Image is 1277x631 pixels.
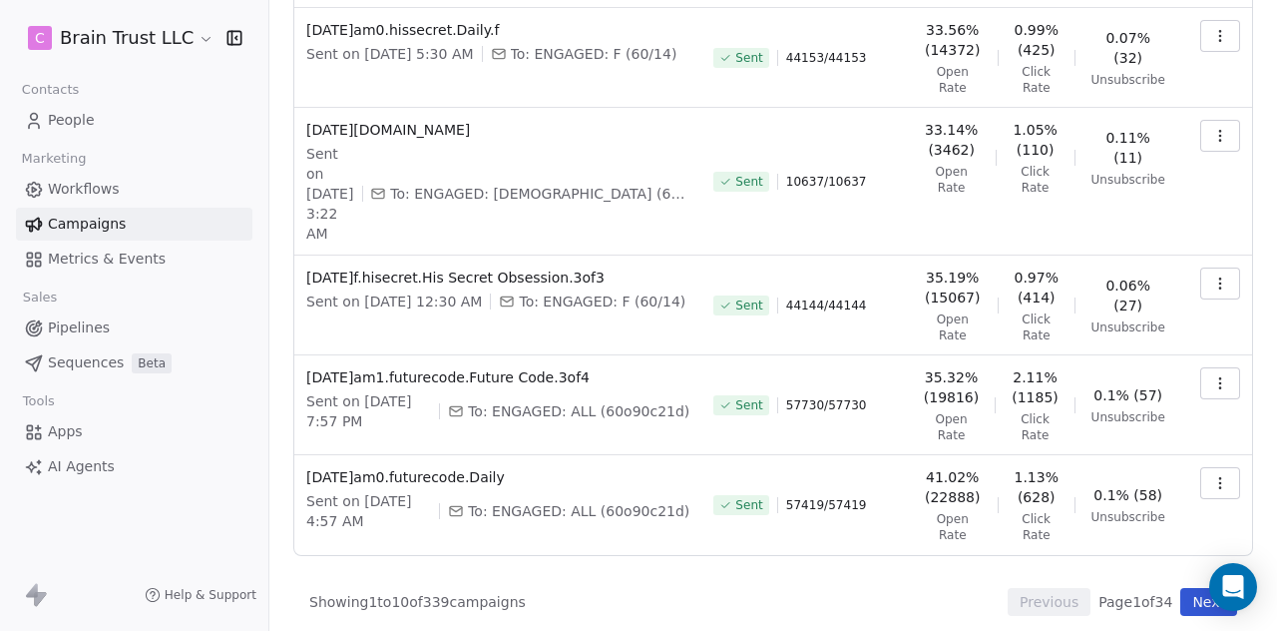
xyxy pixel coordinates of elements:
span: 0.07% (32) [1091,28,1165,68]
span: 0.06% (27) [1091,276,1165,315]
a: Apps [16,415,252,448]
span: To: ENGAGED: MALE (60/14) + 1 more [390,184,689,204]
span: Sent [735,50,762,66]
span: People [48,110,95,131]
span: Sent on [DATE] 12:30 AM [306,292,482,312]
span: 44144 / 44144 [786,298,867,314]
span: Open Rate [924,411,980,443]
span: To: ENGAGED: F (60/14) [519,292,685,312]
button: Next [1180,588,1237,616]
button: CBrain Trust LLC [24,21,213,55]
span: 57730 / 57730 [786,397,867,413]
span: Click Rate [1012,411,1059,443]
span: 33.14% (3462) [924,120,980,160]
span: Sales [14,283,66,313]
span: Showing 1 to 10 of 339 campaigns [309,592,526,612]
span: 41.02% (22888) [924,467,982,507]
a: AI Agents [16,450,252,483]
span: 33.56% (14372) [924,20,982,60]
a: SequencesBeta [16,346,252,379]
span: 35.19% (15067) [924,268,982,308]
span: Sent [735,174,762,190]
span: To: ENGAGED: ALL (60o90c21d) [468,401,689,421]
span: 0.11% (11) [1091,128,1165,168]
a: Campaigns [16,208,252,241]
span: 0.97% (414) [1014,268,1059,308]
span: 1.05% (110) [1012,120,1059,160]
span: [DATE]am1.futurecode.Future Code.3of4 [306,367,689,387]
span: Click Rate [1014,312,1059,343]
span: Sent on [DATE] 4:57 AM [306,491,431,531]
span: 0.1% (57) [1093,385,1162,405]
span: Click Rate [1014,64,1059,96]
span: Unsubscribe [1091,509,1165,525]
span: Page 1 of 34 [1098,592,1172,612]
span: Marketing [13,144,95,174]
span: Contacts [13,75,88,105]
span: [DATE]f.hisecret.His Secret Obsession.3of3 [306,268,689,288]
span: AI Agents [48,456,115,477]
span: 35.32% (19816) [924,367,980,407]
span: Unsubscribe [1091,172,1165,188]
span: 0.1% (58) [1093,485,1162,505]
span: Campaigns [48,214,126,235]
span: Open Rate [924,64,982,96]
span: C [35,28,45,48]
span: Pipelines [48,317,110,338]
span: Sequences [48,352,124,373]
span: Open Rate [924,511,982,543]
div: Open Intercom Messenger [1209,563,1257,611]
span: Sent [735,298,762,314]
span: Tools [14,386,63,416]
span: Brain Trust LLC [60,25,194,51]
span: Click Rate [1014,511,1059,543]
button: Previous [1008,588,1090,616]
span: [DATE]am0.futurecode.Daily [306,467,689,487]
span: 10637 / 10637 [786,174,867,190]
span: To: ENGAGED: ALL (60o90c21d) [468,501,689,521]
a: Metrics & Events [16,243,252,276]
span: Open Rate [924,312,982,343]
span: Workflows [48,179,120,200]
span: Unsubscribe [1091,409,1165,425]
span: Click Rate [1012,164,1059,196]
span: 44153 / 44153 [786,50,867,66]
span: 57419 / 57419 [786,497,867,513]
a: Workflows [16,173,252,206]
span: Apps [48,421,83,442]
span: Sent on [DATE] 3:22 AM [306,144,354,244]
a: Pipelines [16,312,252,344]
span: Metrics & Events [48,249,166,270]
span: [DATE]am0.hissecret.Daily.f [306,20,689,40]
span: 0.99% (425) [1014,20,1059,60]
span: Sent [735,397,762,413]
a: Help & Support [145,587,256,603]
span: Unsubscribe [1091,72,1165,88]
span: 2.11% (1185) [1012,367,1059,407]
span: Open Rate [924,164,980,196]
span: Sent on [DATE] 5:30 AM [306,44,474,64]
span: Unsubscribe [1091,319,1165,335]
span: Sent on [DATE] 7:57 PM [306,391,431,431]
a: People [16,104,252,137]
span: Help & Support [165,587,256,603]
span: 1.13% (628) [1014,467,1059,507]
span: Sent [735,497,762,513]
span: [DATE][DOMAIN_NAME] [306,120,689,140]
span: Beta [132,353,172,373]
span: To: ENGAGED: F (60/14) [511,44,677,64]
